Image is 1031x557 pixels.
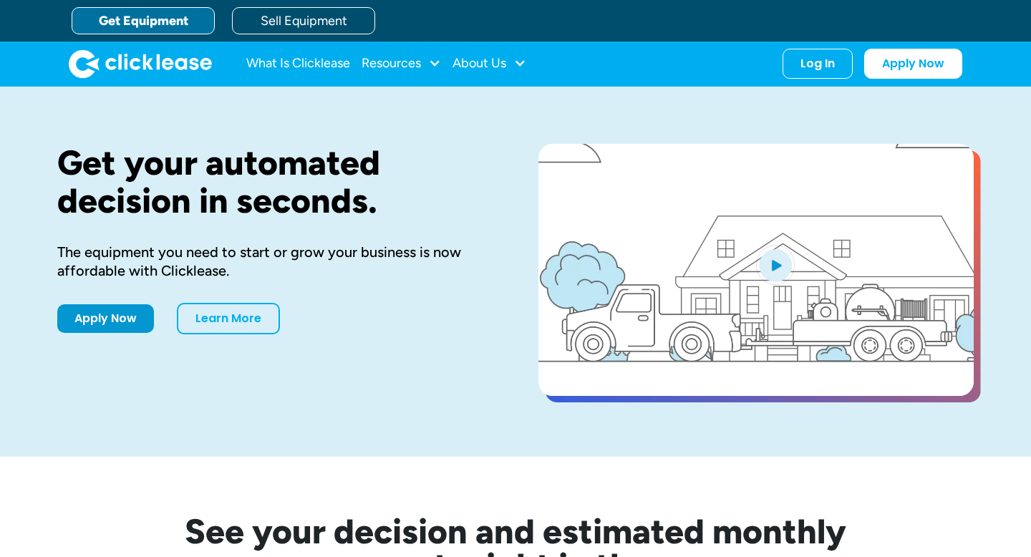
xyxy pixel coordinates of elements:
div: The equipment you need to start or grow your business is now affordable with Clicklease. [57,243,493,280]
a: Sell Equipment [232,7,375,34]
a: Apply Now [864,49,962,79]
h1: Get your automated decision in seconds. [57,144,493,220]
img: Blue play button logo on a light blue circular background [756,245,795,285]
img: Clicklease logo [69,49,212,78]
div: Log In [800,57,835,71]
a: Get Equipment [72,7,215,34]
a: What Is Clicklease [246,49,350,78]
a: Apply Now [57,304,154,333]
a: Learn More [177,303,280,334]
